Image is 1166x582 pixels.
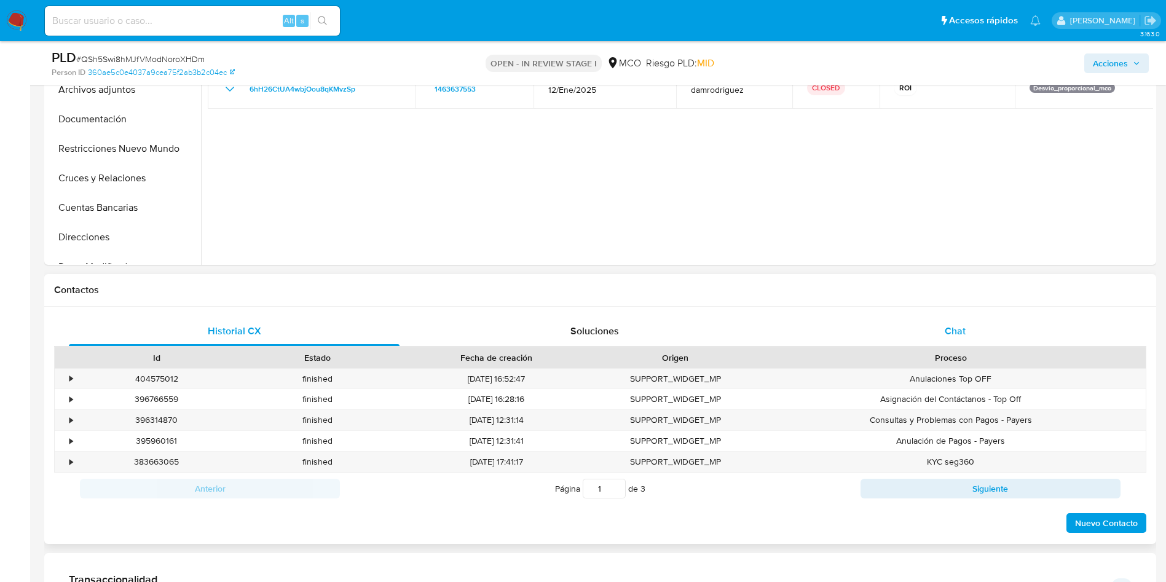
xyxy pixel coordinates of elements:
span: # QSh5Swi8hMJfVModNoroXHDm [76,53,205,65]
button: Restricciones Nuevo Mundo [47,134,201,163]
div: • [69,373,73,385]
div: finished [237,369,398,389]
button: Cuentas Bancarias [47,193,201,222]
span: 3.163.0 [1140,29,1160,39]
div: Anulación de Pagos - Payers [756,431,1146,451]
span: Accesos rápidos [949,14,1018,27]
span: Chat [945,324,966,338]
div: SUPPORT_WIDGET_MP [595,410,756,430]
div: [DATE] 12:31:14 [398,410,595,430]
button: Direcciones [47,222,201,252]
button: search-icon [310,12,335,29]
div: KYC seg360 [756,452,1146,472]
input: Buscar usuario o caso... [45,13,340,29]
div: Anulaciones Top OFF [756,369,1146,389]
span: Acciones [1093,53,1128,73]
button: Anterior [80,479,340,498]
a: 360ae5c0e4037a9cea75f2ab3b2c04ec [88,67,235,78]
div: Consultas y Problemas con Pagos - Payers [756,410,1146,430]
div: Fecha de creación [407,352,586,364]
span: Historial CX [208,324,261,338]
div: [DATE] 16:28:16 [398,389,595,409]
div: • [69,435,73,447]
span: Alt [284,15,294,26]
div: 383663065 [76,452,237,472]
div: finished [237,410,398,430]
div: [DATE] 12:31:41 [398,431,595,451]
h1: Contactos [54,284,1146,296]
span: Riesgo PLD: [646,57,714,70]
b: PLD [52,47,76,67]
div: 404575012 [76,369,237,389]
span: s [301,15,304,26]
div: SUPPORT_WIDGET_MP [595,389,756,409]
button: Acciones [1084,53,1149,73]
div: Id [85,352,229,364]
div: • [69,393,73,405]
div: • [69,414,73,426]
span: MID [697,56,714,70]
div: Asignación del Contáctanos - Top Off [756,389,1146,409]
button: Cruces y Relaciones [47,163,201,193]
div: SUPPORT_WIDGET_MP [595,431,756,451]
div: 396766559 [76,389,237,409]
a: Salir [1144,14,1157,27]
p: OPEN - IN REVIEW STAGE I [486,55,602,72]
a: Notificaciones [1030,15,1041,26]
b: Person ID [52,67,85,78]
div: finished [237,431,398,451]
div: 395960161 [76,431,237,451]
div: finished [237,452,398,472]
div: SUPPORT_WIDGET_MP [595,369,756,389]
button: Datos Modificados [47,252,201,281]
span: Página de [555,479,645,498]
p: damian.rodriguez@mercadolibre.com [1070,15,1140,26]
div: finished [237,389,398,409]
button: Documentación [47,104,201,134]
button: Nuevo Contacto [1066,513,1146,533]
div: [DATE] 17:41:17 [398,452,595,472]
span: Nuevo Contacto [1075,514,1138,532]
span: Soluciones [570,324,619,338]
div: Proceso [765,352,1137,364]
button: Archivos adjuntos [47,75,201,104]
button: Siguiente [861,479,1121,498]
div: [DATE] 16:52:47 [398,369,595,389]
span: 3 [640,482,645,495]
div: MCO [607,57,641,70]
div: Origen [604,352,747,364]
div: 396314870 [76,410,237,430]
div: SUPPORT_WIDGET_MP [595,452,756,472]
div: • [69,456,73,468]
div: Estado [246,352,390,364]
